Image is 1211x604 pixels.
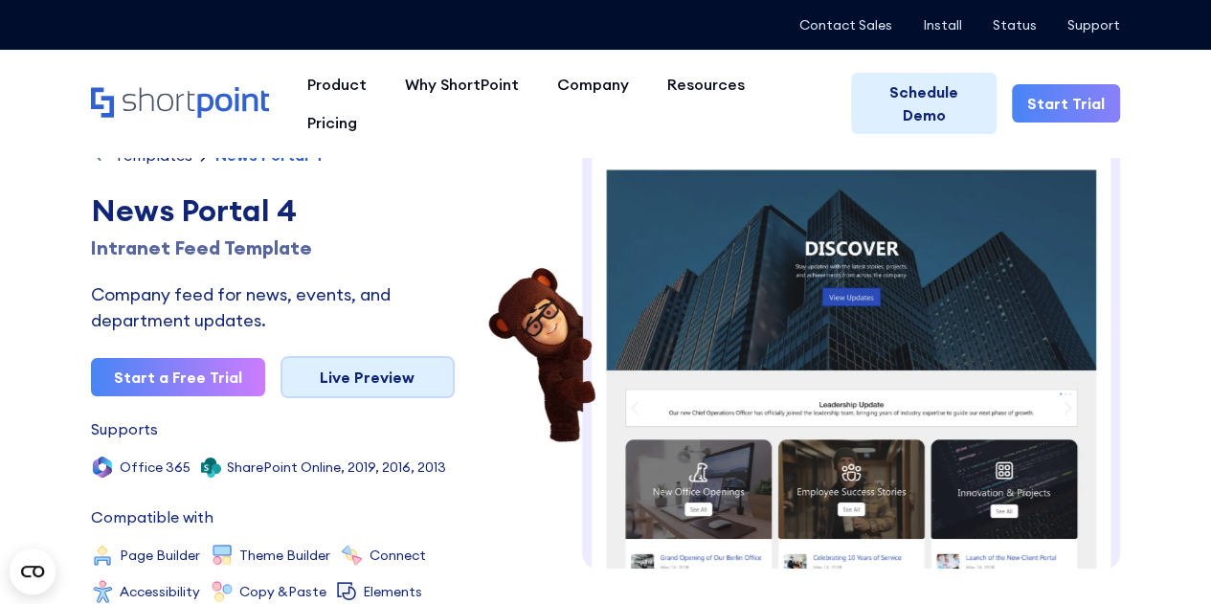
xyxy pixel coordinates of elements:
div: Supports [91,421,158,436]
h1: Intranet Feed Template [91,234,455,262]
div: Office 365 [120,460,191,474]
a: Install [923,17,962,33]
a: Why ShortPoint [386,65,538,103]
a: Resources [648,65,764,103]
div: Theme Builder [239,548,330,562]
div: Templates [114,147,192,163]
div: Pricing [307,111,357,134]
div: News Portal 4 [91,188,455,234]
a: Pricing [288,103,376,142]
a: Home [91,87,269,120]
div: Elements [363,585,422,598]
a: Live Preview [280,356,455,398]
button: Open CMP widget [10,548,56,594]
a: Support [1067,17,1120,33]
iframe: Chat Widget [1115,512,1211,604]
div: Resources [667,73,745,96]
div: Why ShortPoint [405,73,519,96]
div: Connect [370,548,426,562]
div: SharePoint Online, 2019, 2016, 2013 [227,460,446,474]
div: News Portal 4 [215,147,323,163]
a: Company [538,65,648,103]
a: Start Trial [1012,84,1120,123]
a: Status [993,17,1037,33]
div: Product [307,73,367,96]
div: Copy &Paste [239,585,326,598]
a: Schedule Demo [851,73,997,134]
div: Accessibility [120,585,200,598]
div: Company [557,73,629,96]
a: Start a Free Trial [91,358,265,396]
div: Compatible with [91,509,213,525]
a: Contact Sales [799,17,892,33]
a: Product [288,65,386,103]
div: Company feed for news, events, and department updates. [91,281,455,333]
div: Page Builder [120,548,200,562]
